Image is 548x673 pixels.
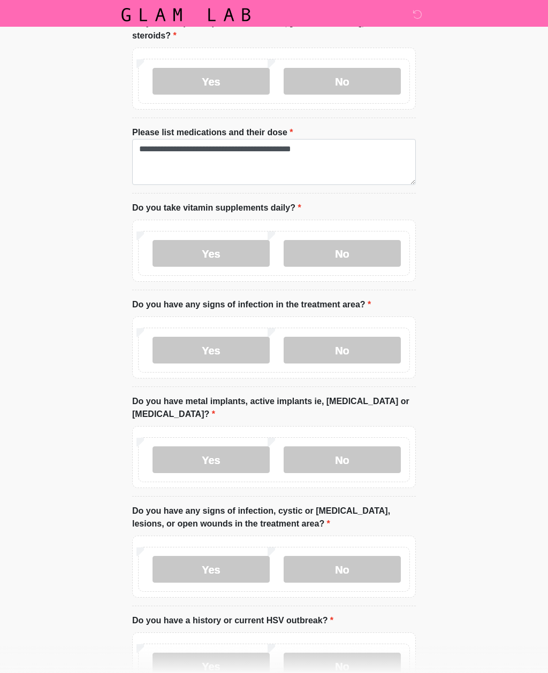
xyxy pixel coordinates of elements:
[284,240,401,267] label: No
[132,202,301,214] label: Do you take vitamin supplements daily?
[284,337,401,363] label: No
[121,8,250,21] img: Glam Lab Logo
[284,556,401,583] label: No
[153,556,270,583] label: Yes
[153,337,270,363] label: Yes
[132,614,333,627] label: Do you have a history or current HSV outbreak?
[132,298,371,311] label: Do you have any signs of infection in the treatment area?
[284,68,401,95] label: No
[284,446,401,473] label: No
[153,68,270,95] label: Yes
[132,505,416,530] label: Do you have any signs of infection, cystic or [MEDICAL_DATA], lesions, or open wounds in the trea...
[132,395,416,421] label: Do you have metal implants, active implants ie, [MEDICAL_DATA] or [MEDICAL_DATA]?
[153,446,270,473] label: Yes
[153,240,270,267] label: Yes
[132,126,293,139] label: Please list medications and their dose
